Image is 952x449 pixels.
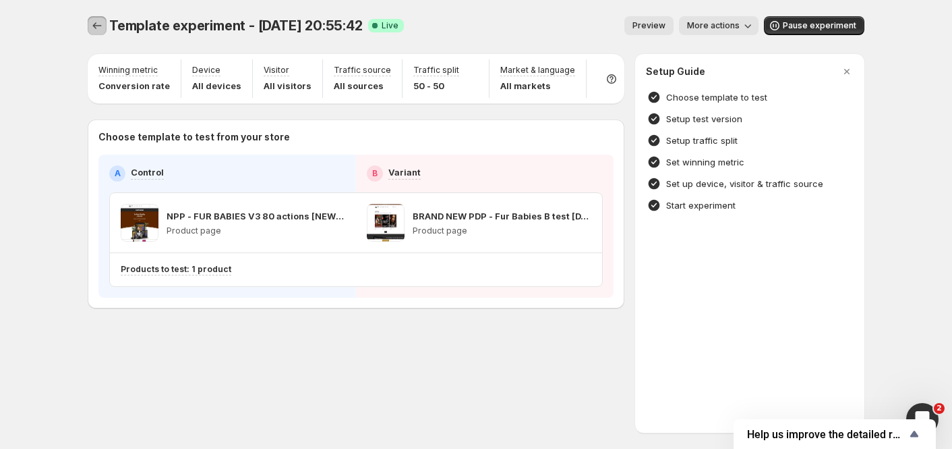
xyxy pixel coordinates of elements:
[666,112,742,126] h4: Setup test version
[88,16,107,35] button: Experiments
[167,209,345,223] p: NPP - FUR BABIES V3 80 actions [NEW LAYOUT 2025]
[98,130,614,144] p: Choose template to test from your store
[500,79,575,93] p: All markets
[388,165,421,179] p: Variant
[783,20,856,31] span: Pause experiment
[372,168,378,179] h2: B
[264,65,289,76] p: Visitor
[679,16,758,35] button: More actions
[367,204,405,242] img: BRAND NEW PDP - Fur Babies B test October 2025
[264,79,311,93] p: All visitors
[666,199,736,212] h4: Start experiment
[167,226,345,236] p: Product page
[764,16,864,35] button: Pause experiment
[632,20,665,31] span: Preview
[131,165,164,179] p: Control
[646,65,705,78] h3: Setup Guide
[666,90,767,104] h4: Choose template to test
[747,426,922,442] button: Show survey - Help us improve the detailed report for A/B campaigns
[413,79,459,93] p: 50 - 50
[115,168,121,179] h2: A
[98,65,158,76] p: Winning metric
[413,65,459,76] p: Traffic split
[121,204,158,242] img: NPP - FUR BABIES V3 80 actions [NEW LAYOUT 2025]
[666,155,744,169] h4: Set winning metric
[666,177,823,190] h4: Set up device, visitor & traffic source
[906,403,939,435] iframe: Intercom live chat
[334,65,391,76] p: Traffic source
[624,16,674,35] button: Preview
[109,18,363,34] span: Template experiment - [DATE] 20:55:42
[121,264,231,275] p: Products to test: 1 product
[934,403,945,414] span: 2
[666,134,738,147] h4: Setup traffic split
[192,79,241,93] p: All devices
[382,20,398,31] span: Live
[413,209,591,223] p: BRAND NEW PDP - Fur Babies B test [DATE]
[687,20,740,31] span: More actions
[413,226,591,236] p: Product page
[192,65,220,76] p: Device
[98,79,170,93] p: Conversion rate
[747,428,906,441] span: Help us improve the detailed report for A/B campaigns
[500,65,575,76] p: Market & language
[334,79,391,93] p: All sources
